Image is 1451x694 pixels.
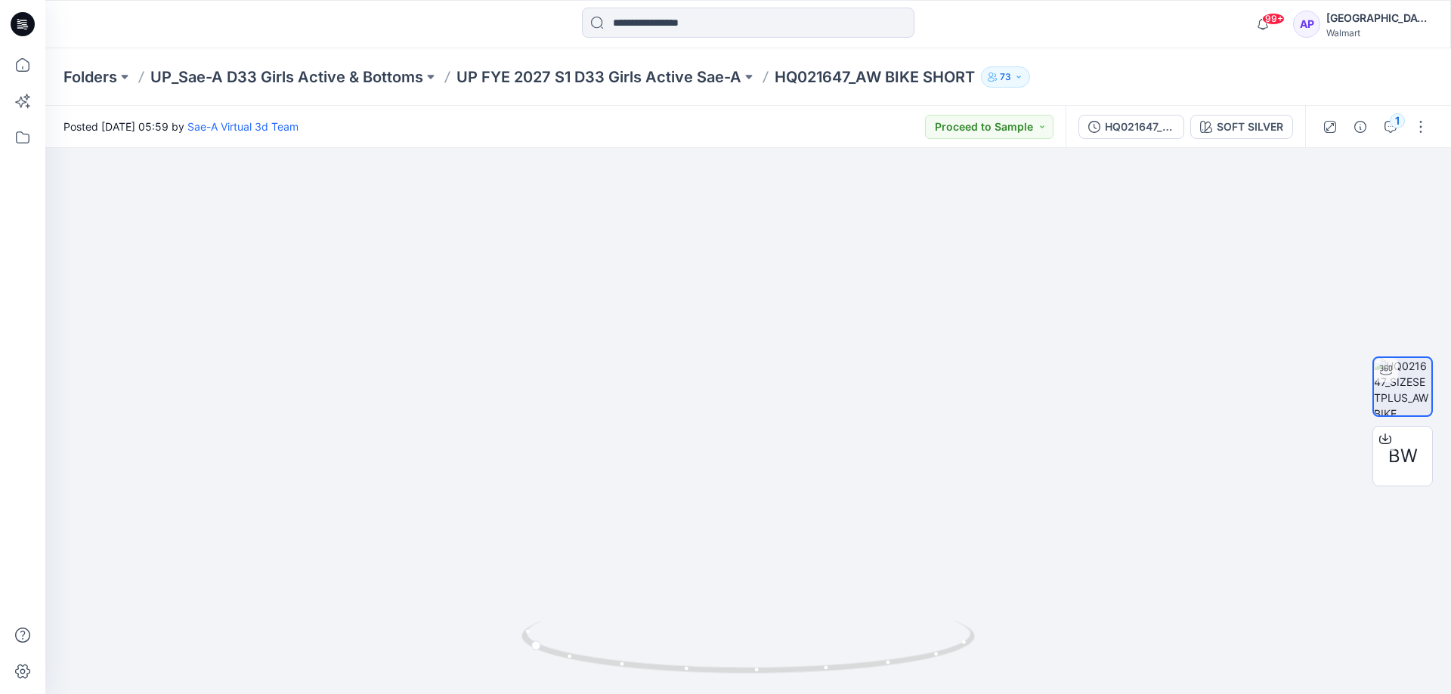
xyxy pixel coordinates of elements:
img: HQ021647_SIZESETPLUS_AW BIKE SHORT_SaeA_082525 [1374,358,1431,415]
button: Details [1348,115,1372,139]
button: 1 [1378,115,1403,139]
div: 1 [1390,113,1405,128]
button: 73 [981,66,1030,88]
a: Folders [63,66,117,88]
p: 73 [1000,69,1011,85]
div: AP [1293,11,1320,38]
a: UP FYE 2027 S1 D33 Girls Active Sae-A [456,66,741,88]
div: [GEOGRAPHIC_DATA] [1326,9,1432,27]
span: BW [1388,443,1418,470]
span: 99+ [1262,13,1285,25]
button: HQ021647_PLUS_SIZESET [1078,115,1184,139]
a: UP_Sae-A D33 Girls Active & Bottoms [150,66,423,88]
p: HQ021647_AW BIKE SHORT [775,66,975,88]
div: SOFT SILVER [1217,119,1283,135]
div: Walmart [1326,27,1432,39]
div: HQ021647_PLUS_SIZESET [1105,119,1174,135]
button: SOFT SILVER [1190,115,1293,139]
a: Sae-A Virtual 3d Team [187,120,299,133]
span: Posted [DATE] 05:59 by [63,119,299,134]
